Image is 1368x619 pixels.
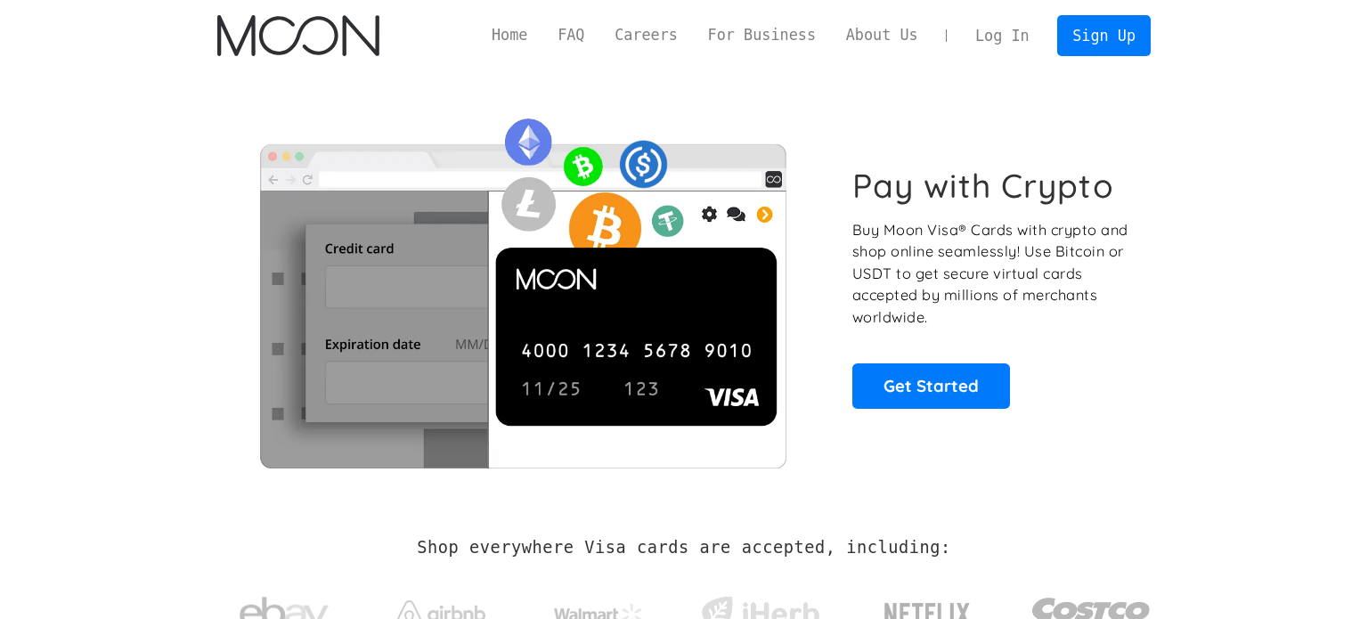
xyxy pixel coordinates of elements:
a: Sign Up [1057,15,1150,55]
a: home [217,15,379,56]
p: Buy Moon Visa® Cards with crypto and shop online seamlessly! Use Bitcoin or USDT to get secure vi... [852,219,1131,329]
h1: Pay with Crypto [852,166,1114,206]
a: About Us [831,24,933,46]
a: For Business [693,24,831,46]
a: Careers [599,24,692,46]
a: FAQ [542,24,599,46]
img: Moon Logo [217,15,379,56]
h2: Shop everywhere Visa cards are accepted, including: [417,538,950,558]
a: Log In [960,16,1044,55]
img: Moon Cards let you spend your crypto anywhere Visa is accepted. [217,106,827,468]
a: Get Started [852,363,1010,408]
a: Home [476,24,542,46]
